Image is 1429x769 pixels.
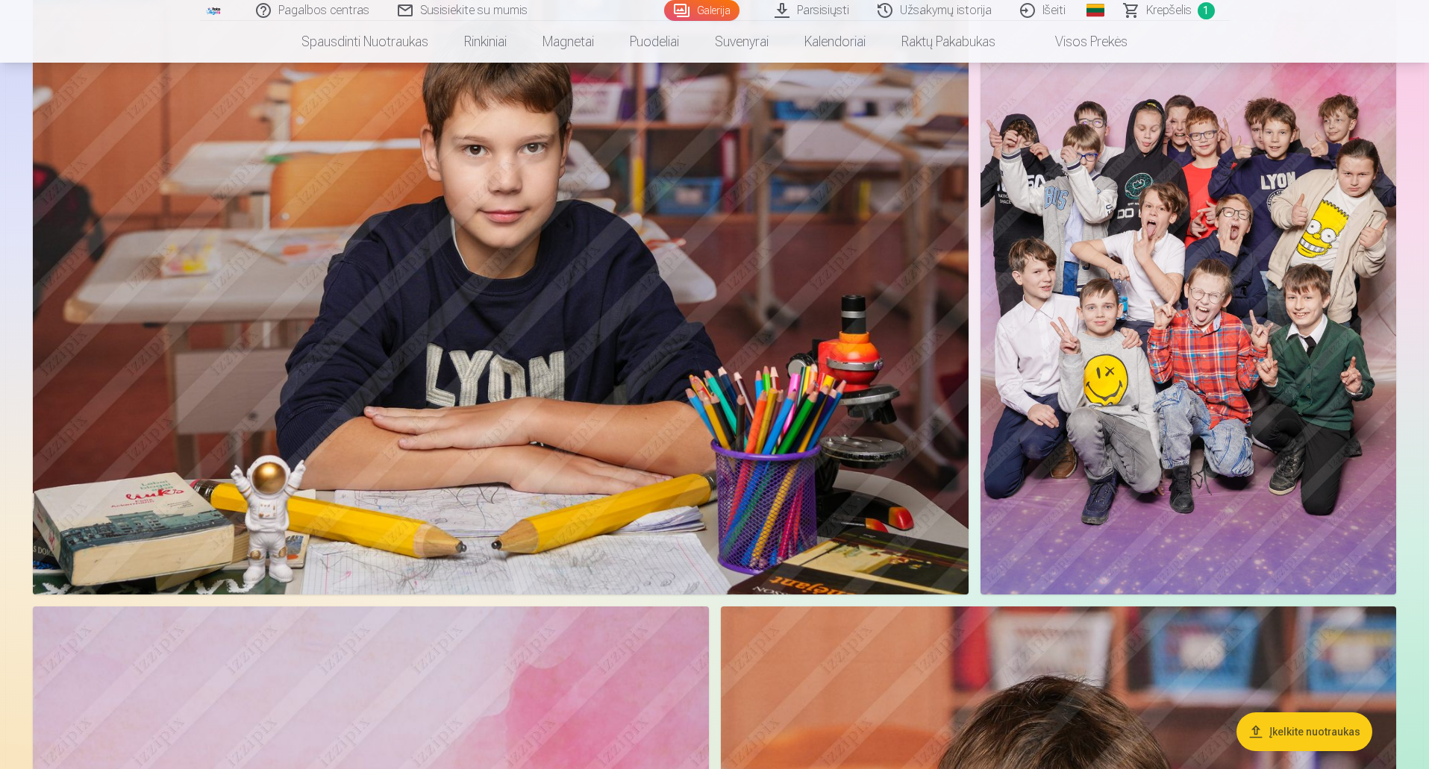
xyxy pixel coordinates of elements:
a: Puodeliai [612,21,697,63]
a: Visos prekės [1013,21,1145,63]
a: Kalendoriai [787,21,884,63]
a: Raktų pakabukas [884,21,1013,63]
span: Krepšelis [1146,1,1192,19]
button: Įkelkite nuotraukas [1236,712,1372,751]
a: Rinkiniai [446,21,525,63]
a: Suvenyrai [697,21,787,63]
span: 1 [1198,2,1215,19]
a: Magnetai [525,21,612,63]
img: /fa5 [206,6,222,15]
a: Spausdinti nuotraukas [284,21,446,63]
